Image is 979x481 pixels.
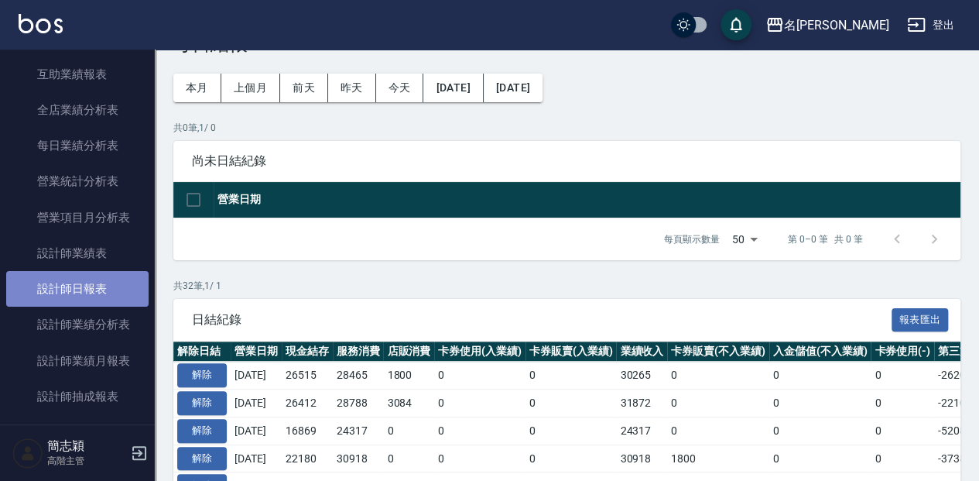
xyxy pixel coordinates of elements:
[6,200,149,235] a: 營業項目月分析表
[759,9,895,41] button: 名[PERSON_NAME]
[871,342,934,362] th: 卡券使用(-)
[769,342,871,362] th: 入金儲值(不入業績)
[192,312,892,328] span: 日結紀錄
[383,445,434,472] td: 0
[177,363,227,387] button: 解除
[664,232,720,246] p: 每頁顯示數量
[901,11,960,40] button: 登出
[6,57,149,92] a: 互助業績報表
[214,182,960,218] th: 營業日期
[616,445,667,472] td: 30918
[328,74,376,102] button: 昨天
[12,438,43,469] img: Person
[383,417,434,445] td: 0
[383,342,434,362] th: 店販消費
[231,390,282,417] td: [DATE]
[525,390,617,417] td: 0
[434,417,525,445] td: 0
[282,342,333,362] th: 現金結存
[788,232,863,246] p: 第 0–0 筆 共 0 筆
[434,342,525,362] th: 卡券使用(入業績)
[871,445,934,472] td: 0
[6,414,149,450] a: 設計師排行榜
[769,417,871,445] td: 0
[383,390,434,417] td: 3084
[47,454,126,468] p: 高階主管
[231,417,282,445] td: [DATE]
[6,128,149,163] a: 每日業績分析表
[231,362,282,390] td: [DATE]
[616,390,667,417] td: 31872
[616,362,667,390] td: 30265
[726,218,763,260] div: 50
[525,342,617,362] th: 卡券販賣(入業績)
[177,391,227,415] button: 解除
[769,445,871,472] td: 0
[282,390,333,417] td: 26412
[221,74,280,102] button: 上個月
[177,419,227,443] button: 解除
[434,445,525,472] td: 0
[525,362,617,390] td: 0
[6,271,149,307] a: 設計師日報表
[333,390,384,417] td: 28788
[6,379,149,414] a: 設計師抽成報表
[173,74,221,102] button: 本月
[333,342,384,362] th: 服務消費
[769,362,871,390] td: 0
[6,235,149,271] a: 設計師業績表
[434,390,525,417] td: 0
[784,15,888,35] div: 名[PERSON_NAME]
[434,362,525,390] td: 0
[892,308,949,332] button: 報表匯出
[173,279,960,293] p: 共 32 筆, 1 / 1
[177,447,227,471] button: 解除
[6,343,149,379] a: 設計師業績月報表
[6,307,149,342] a: 設計師業績分析表
[376,74,424,102] button: 今天
[47,438,126,454] h5: 簡志穎
[333,362,384,390] td: 28465
[173,121,960,135] p: 共 0 筆, 1 / 0
[525,417,617,445] td: 0
[667,342,769,362] th: 卡券販賣(不入業績)
[616,342,667,362] th: 業績收入
[892,311,949,326] a: 報表匯出
[616,417,667,445] td: 24317
[282,445,333,472] td: 22180
[871,390,934,417] td: 0
[667,390,769,417] td: 0
[333,417,384,445] td: 24317
[6,92,149,128] a: 全店業績分析表
[282,362,333,390] td: 26515
[667,445,769,472] td: 1800
[282,417,333,445] td: 16869
[280,74,328,102] button: 前天
[667,417,769,445] td: 0
[231,445,282,472] td: [DATE]
[525,445,617,472] td: 0
[423,74,483,102] button: [DATE]
[231,342,282,362] th: 營業日期
[871,417,934,445] td: 0
[667,362,769,390] td: 0
[484,74,543,102] button: [DATE]
[173,342,231,362] th: 解除日結
[769,390,871,417] td: 0
[383,362,434,390] td: 1800
[871,362,934,390] td: 0
[192,153,942,169] span: 尚未日結紀錄
[19,14,63,33] img: Logo
[6,163,149,199] a: 營業統計分析表
[333,445,384,472] td: 30918
[721,9,751,40] button: save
